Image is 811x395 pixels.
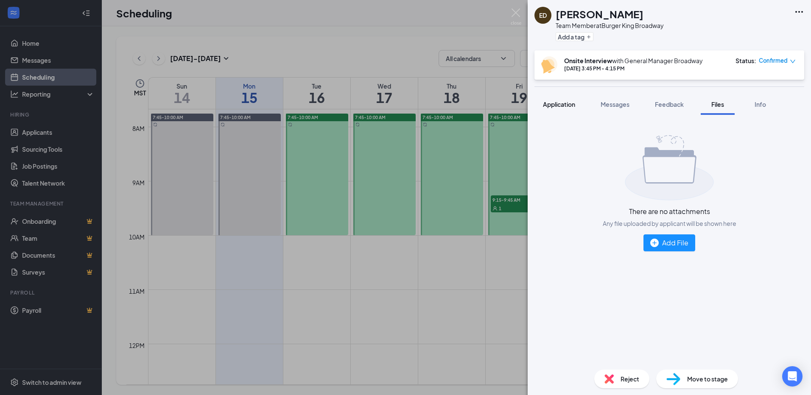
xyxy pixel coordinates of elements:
[564,65,703,72] div: [DATE] 3:45 PM - 4:15 PM
[556,21,664,30] div: Team Member at Burger King Broadway
[782,366,803,387] div: Open Intercom Messenger
[735,56,756,65] div: Status :
[650,237,688,248] div: Add File
[655,100,684,108] span: Feedback
[556,32,593,41] button: PlusAdd a tag
[711,100,724,108] span: Files
[621,374,639,384] span: Reject
[687,374,728,384] span: Move to stage
[543,100,575,108] span: Application
[601,100,629,108] span: Messages
[564,56,703,65] div: with General Manager Broadway
[755,100,766,108] span: Info
[539,11,547,19] div: ED
[556,7,643,21] h1: [PERSON_NAME]
[586,34,591,39] svg: Plus
[759,56,788,65] span: Confirmed
[643,234,695,251] button: Add File
[629,207,710,216] div: There are no attachments
[790,58,796,64] span: down
[794,7,804,17] svg: Ellipses
[564,57,612,64] b: Onsite Interview
[603,219,736,228] div: Any file uploaded by applicant will be shown here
